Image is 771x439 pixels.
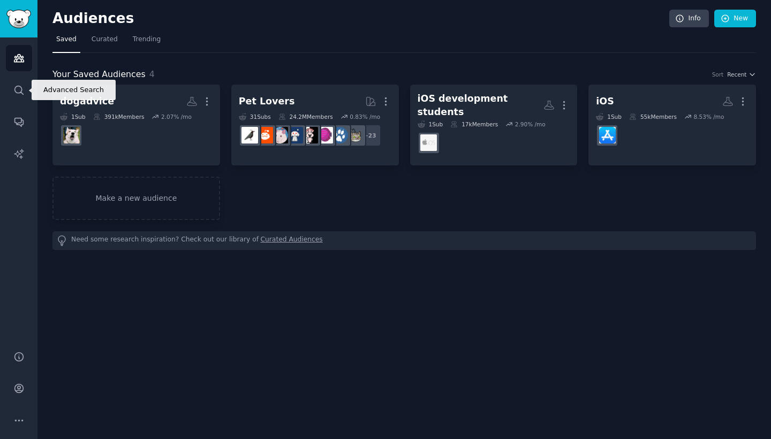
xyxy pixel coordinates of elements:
div: 2.07 % /mo [161,113,192,120]
img: dogswithjobs [286,127,303,143]
a: iOS1Sub55kMembers8.53% /moiosapps [588,85,756,165]
div: 0.83 % /mo [350,113,380,120]
span: Your Saved Audiences [52,68,146,81]
div: 2.90 % /mo [515,120,546,128]
div: 31 Sub s [239,113,271,120]
div: 55k Members [629,113,677,120]
img: GummySearch logo [6,10,31,28]
a: Curated Audiences [261,235,323,246]
div: iOS [596,95,614,108]
div: 391k Members [93,113,145,120]
span: 4 [149,69,155,79]
span: Recent [727,71,746,78]
a: Saved [52,31,80,53]
span: Saved [56,35,77,44]
img: Aquariums [316,127,333,143]
img: iosapps [599,127,616,143]
a: Trending [129,31,164,53]
img: cats [346,127,363,143]
a: Curated [88,31,122,53]
a: New [714,10,756,28]
div: 8.53 % /mo [694,113,724,120]
a: iOS development students1Sub17kMembers2.90% /moiosdev [410,85,578,165]
img: BeardedDragons [256,127,273,143]
h2: Audiences [52,10,669,27]
div: 24.2M Members [278,113,333,120]
span: Trending [133,35,161,44]
img: birding [241,127,258,143]
div: dogadvice [60,95,114,108]
div: 1 Sub [60,113,86,120]
div: 17k Members [450,120,498,128]
div: + 23 [359,124,381,147]
div: iOS development students [418,92,544,118]
img: RATS [271,127,288,143]
a: Make a new audience [52,177,220,220]
button: Recent [727,71,756,78]
div: Need some research inspiration? Check out our library of [52,231,756,250]
img: iosdev [420,134,437,151]
div: Sort [712,71,724,78]
a: Pet Lovers31Subs24.2MMembers0.83% /mo+23catsdogsAquariumsparrotsdogswithjobsRATSBeardedDragonsbir... [231,85,399,165]
img: dogs [331,127,348,143]
div: Pet Lovers [239,95,295,108]
a: Info [669,10,709,28]
img: DogAdvice [63,127,80,143]
span: Curated [92,35,118,44]
div: 1 Sub [418,120,443,128]
div: 1 Sub [596,113,622,120]
a: dogadvice1Sub391kMembers2.07% /moDogAdvice [52,85,220,165]
img: parrots [301,127,318,143]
